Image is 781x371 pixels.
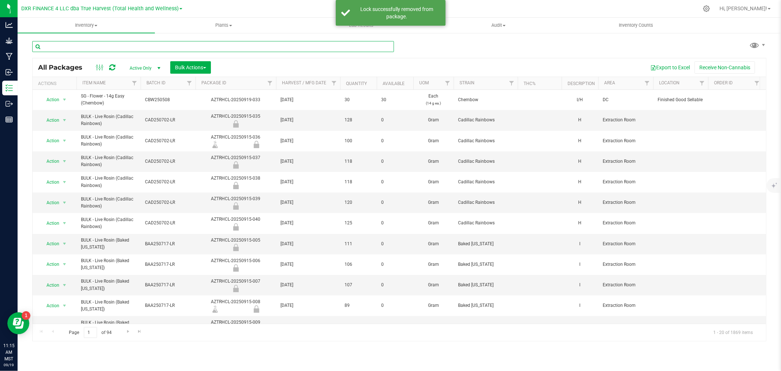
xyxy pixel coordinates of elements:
a: Filter [506,77,518,89]
button: Receive Non-Cannabis [695,61,755,74]
span: Extraction Room [603,261,649,268]
div: Out for Testing [194,285,277,292]
a: THC% [524,81,536,86]
div: I/H [566,96,594,104]
inline-svg: Manufacturing [5,53,13,60]
span: Gram [418,240,449,247]
span: 118 [345,179,372,185]
a: Available [383,81,405,86]
a: Filter [641,77,653,89]
span: Baked [US_STATE] [458,302,513,309]
span: Baked [US_STATE] [458,282,513,289]
span: BAA250717-LR [145,302,191,309]
a: Strain [460,80,475,85]
div: Out for Testing [194,223,277,231]
span: select [60,95,69,105]
span: Action [40,239,60,249]
span: [DATE] [280,261,336,268]
span: Inventory Counts [609,22,663,29]
div: Out for Testing [194,244,277,251]
div: H [566,157,594,166]
span: select [60,280,69,290]
span: BULK - Live Rosin (Baked [US_STATE]) [81,257,136,271]
span: All Packages [38,63,90,71]
span: 0 [381,158,409,165]
span: 0 [381,282,409,289]
inline-svg: Inbound [5,69,13,76]
div: Out for Testing [236,141,277,148]
span: 0 [381,323,409,330]
span: BULK - Live Rosin (Cadillac Rainbows) [81,134,136,148]
div: Out for Testing [194,182,277,189]
span: [DATE] [280,220,336,227]
span: 125 [345,220,372,227]
a: Area [604,80,615,85]
span: 0 [381,117,409,124]
span: 111 [345,240,372,247]
span: select [60,301,69,311]
inline-svg: Grow [5,37,13,44]
inline-svg: Outbound [5,100,13,107]
a: Inventory [18,18,155,33]
div: I [566,240,594,248]
a: Description [568,81,595,86]
span: CBW250508 [145,96,191,103]
span: Gram [418,323,449,330]
span: Baked [US_STATE] [458,261,513,268]
div: AZTRHCL-20250915-008 [194,298,277,313]
a: Filter [751,77,763,89]
span: CAD250702-LR [145,220,191,227]
div: AZTRHCL-20250915-036 [194,134,277,148]
iframe: Resource center [7,312,29,334]
a: Filter [328,77,340,89]
span: [DATE] [280,117,336,124]
span: Baked [US_STATE] [458,240,513,247]
a: UOM [419,80,429,85]
span: Cadillac Rainbows [458,199,513,206]
span: Audit [430,22,567,29]
span: BULK - Live Rosin (Cadillac Rainbows) [81,154,136,168]
div: Out for Testing [194,202,277,210]
p: (14 g ea.) [418,100,449,107]
span: BAA250717-LR [145,261,191,268]
span: CAD250702-LR [145,158,191,165]
div: AZTRHCL-20250915-035 [194,113,277,127]
span: BULK - Live Rosin (Baked [US_STATE]) [81,299,136,313]
div: H [566,116,594,124]
span: Extraction Room [603,137,649,144]
span: Gram [418,137,449,144]
span: Gram [418,117,449,124]
a: Location [659,80,680,85]
span: [DATE] [280,240,336,247]
span: [DATE] [280,158,336,165]
div: H [566,137,594,145]
span: Action [40,198,60,208]
div: Lab Sample [194,141,236,148]
span: BAA250717-LR [145,323,191,330]
span: select [60,218,69,228]
div: I [566,322,594,330]
a: Filter [183,77,196,89]
span: Action [40,259,60,269]
iframe: Resource center unread badge [22,311,30,320]
span: Action [40,136,60,146]
p: 11:15 AM MST [3,342,14,362]
span: Bulk Actions [175,65,206,70]
span: [DATE] [280,137,336,144]
span: 30 [381,96,409,103]
div: AZTRHCL-20250915-040 [194,216,277,230]
div: AZTRHCL-20250915-005 [194,237,277,251]
span: Hi, [PERSON_NAME]! [719,5,767,11]
span: Extraction Room [603,240,649,247]
span: CAD250702-LR [145,137,191,144]
div: Out for Testing [194,161,277,169]
a: Filter [442,77,454,89]
a: Filter [264,77,276,89]
span: select [60,198,69,208]
span: BAA250717-LR [145,282,191,289]
span: [DATE] [280,323,336,330]
span: Action [40,280,60,290]
span: Extraction Room [603,302,649,309]
div: Manage settings [702,5,711,12]
span: Gram [418,179,449,185]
